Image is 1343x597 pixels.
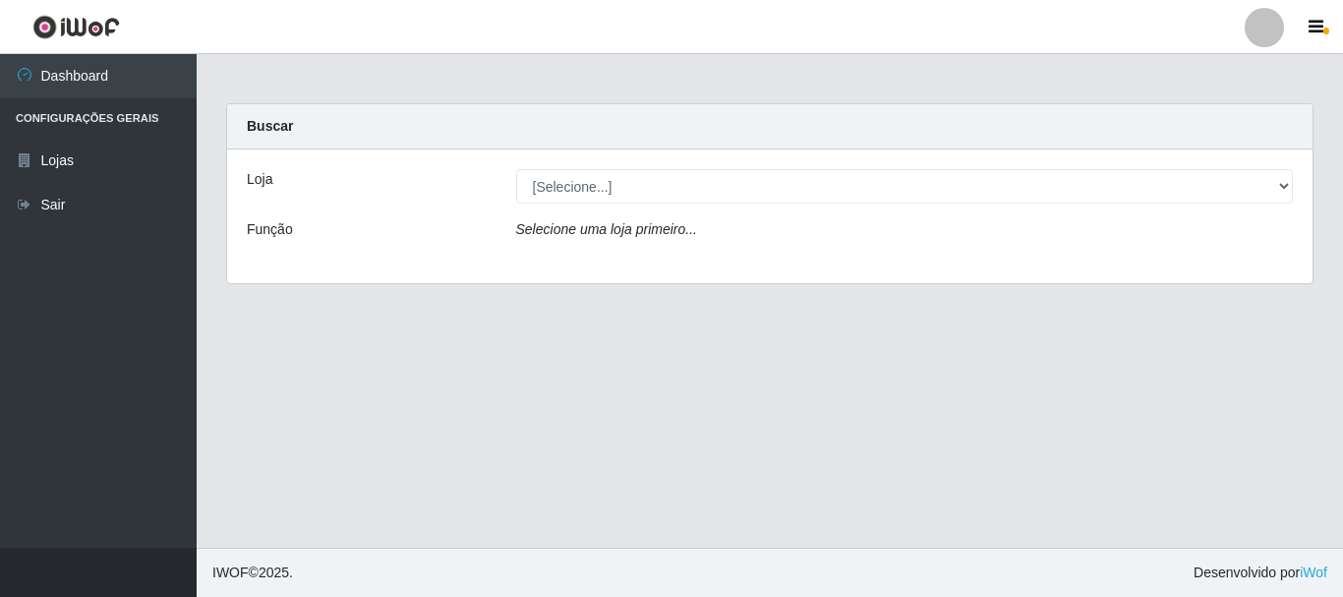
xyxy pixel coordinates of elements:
label: Função [247,219,293,240]
i: Selecione uma loja primeiro... [516,221,697,237]
a: iWof [1300,565,1327,580]
img: CoreUI Logo [32,15,120,39]
span: © 2025 . [212,563,293,583]
strong: Buscar [247,118,293,134]
span: Desenvolvido por [1194,563,1327,583]
span: IWOF [212,565,249,580]
label: Loja [247,169,272,190]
